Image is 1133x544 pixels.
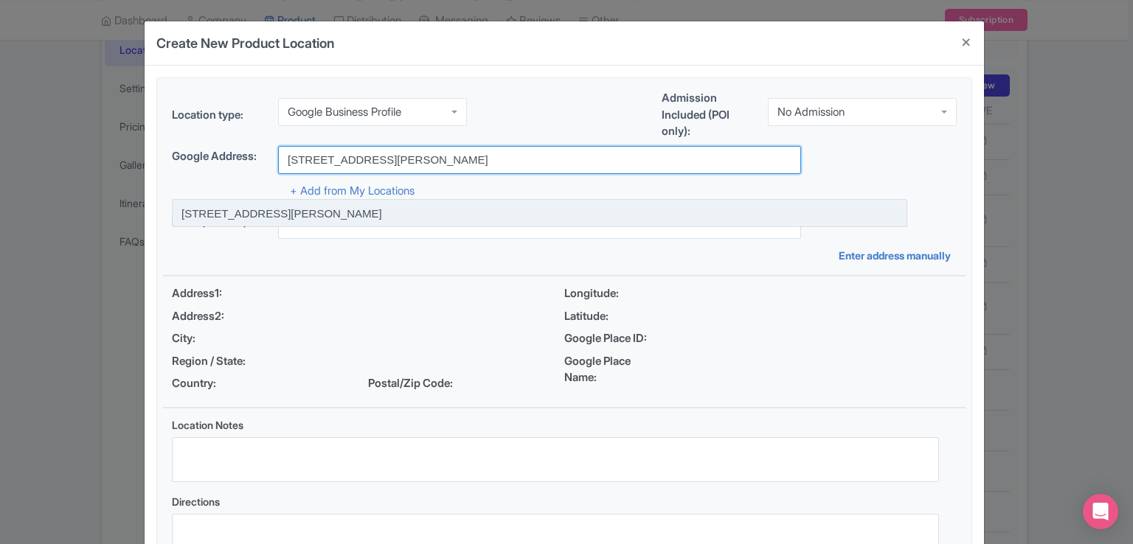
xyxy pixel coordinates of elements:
div: No Admission [777,105,845,119]
label: Admission Included (POI only): [662,90,756,140]
span: Google Place Name: [564,353,665,386]
span: Country: [172,375,272,392]
span: Region / State: [172,353,272,370]
span: Address1: [172,285,272,302]
span: Directions [172,495,220,508]
span: Postal/Zip Code: [368,375,468,392]
div: Google Business Profile [288,105,401,119]
span: Longitude: [564,285,665,302]
span: Address2: [172,308,272,325]
input: Search address [278,146,801,174]
span: City: [172,330,272,347]
span: Google Place ID: [564,330,665,347]
a: + Add from My Locations [290,184,415,198]
button: Close [949,21,984,63]
span: Location Notes [172,419,243,431]
span: Latitude: [564,308,665,325]
div: Open Intercom Messenger [1083,494,1118,529]
a: Enter address manually [839,248,957,263]
label: Google Address: [172,148,266,165]
h4: Create New Product Location [156,33,334,53]
label: Location type: [172,107,266,124]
